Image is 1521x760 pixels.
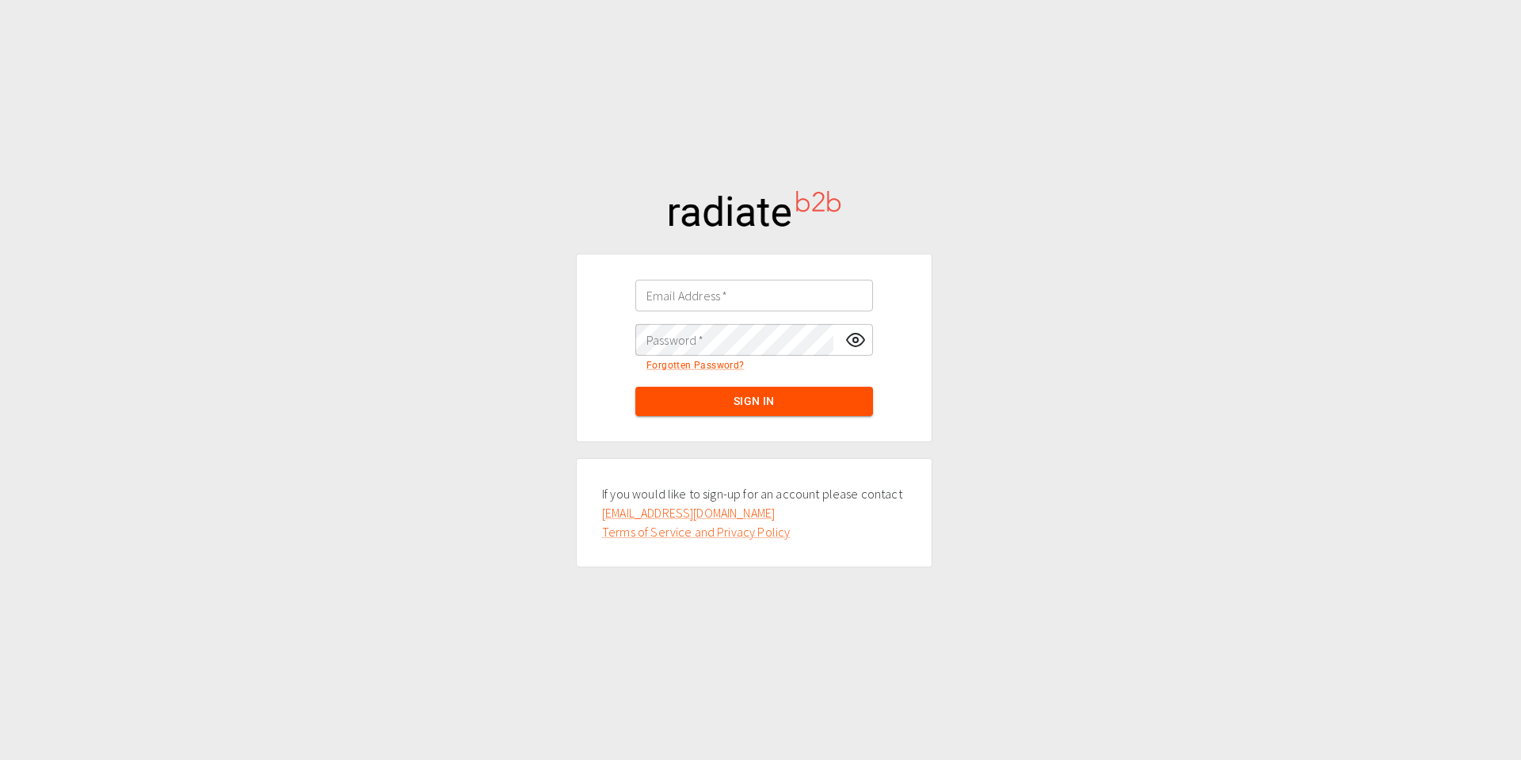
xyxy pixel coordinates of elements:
a: [EMAIL_ADDRESS][DOMAIN_NAME] [602,505,775,521]
button: toggle password visibility [840,324,871,356]
button: Sign In [635,387,873,416]
p: If you would like to sign-up for an account please contact [602,484,906,541]
a: Terms of Service and Privacy Policy [602,524,790,540]
img: radiateb2b_logo_black.png [655,180,853,238]
a: Forgotten Password? [646,360,745,371]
